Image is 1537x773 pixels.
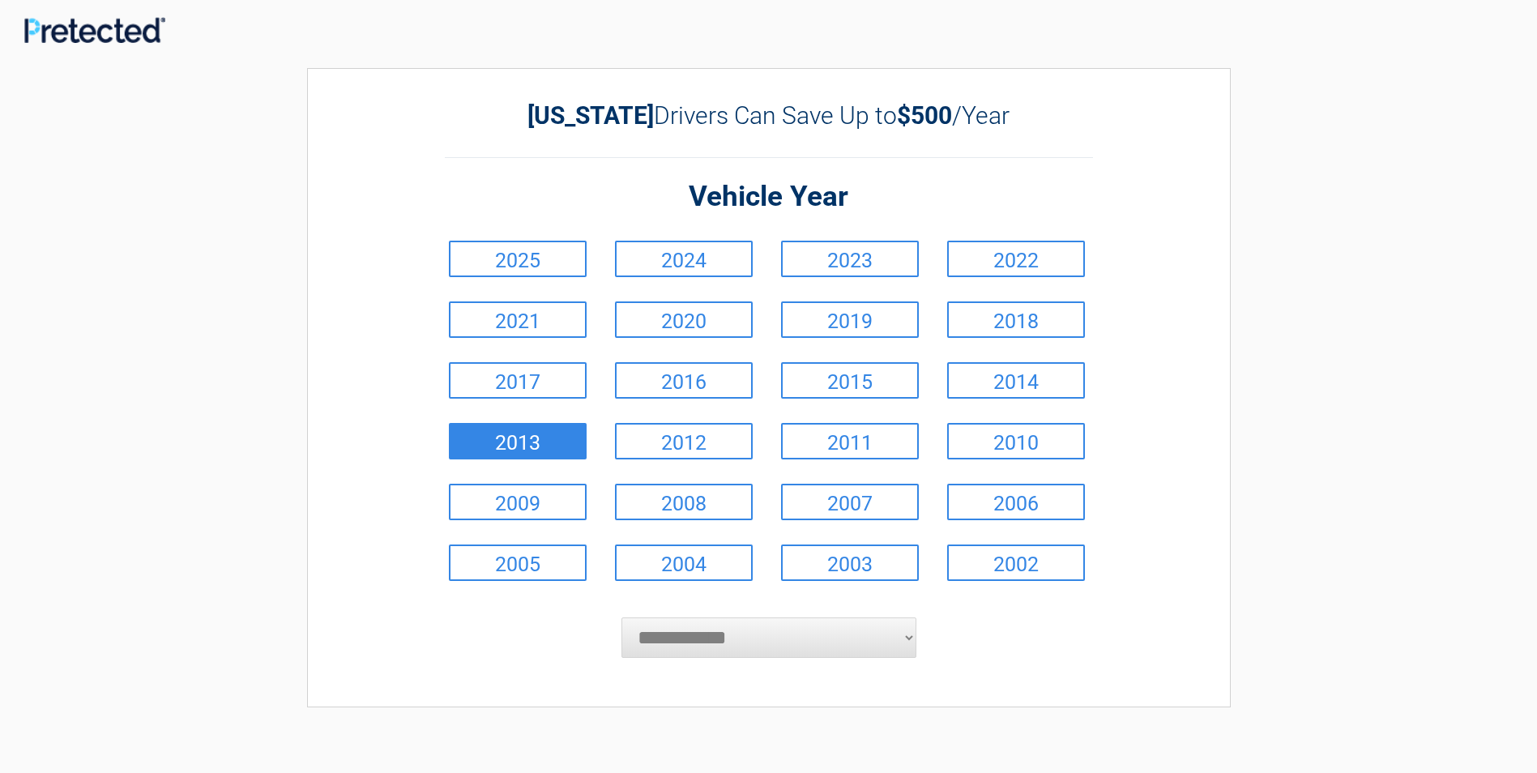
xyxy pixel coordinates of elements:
a: 2005 [449,545,587,581]
a: 2022 [947,241,1085,277]
a: 2013 [449,423,587,459]
h2: Drivers Can Save Up to /Year [445,101,1093,130]
a: 2007 [781,484,919,520]
b: [US_STATE] [527,101,654,130]
a: 2008 [615,484,753,520]
a: 2023 [781,241,919,277]
a: 2011 [781,423,919,459]
a: 2018 [947,301,1085,338]
a: 2020 [615,301,753,338]
a: 2025 [449,241,587,277]
a: 2003 [781,545,919,581]
a: 2002 [947,545,1085,581]
a: 2004 [615,545,753,581]
a: 2019 [781,301,919,338]
a: 2015 [781,362,919,399]
a: 2016 [615,362,753,399]
a: 2014 [947,362,1085,399]
a: 2010 [947,423,1085,459]
h2: Vehicle Year [445,178,1093,216]
b: $500 [897,101,952,130]
a: 2009 [449,484,587,520]
a: 2024 [615,241,753,277]
a: 2021 [449,301,587,338]
a: 2017 [449,362,587,399]
a: 2006 [947,484,1085,520]
a: 2012 [615,423,753,459]
img: Main Logo [24,17,165,42]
